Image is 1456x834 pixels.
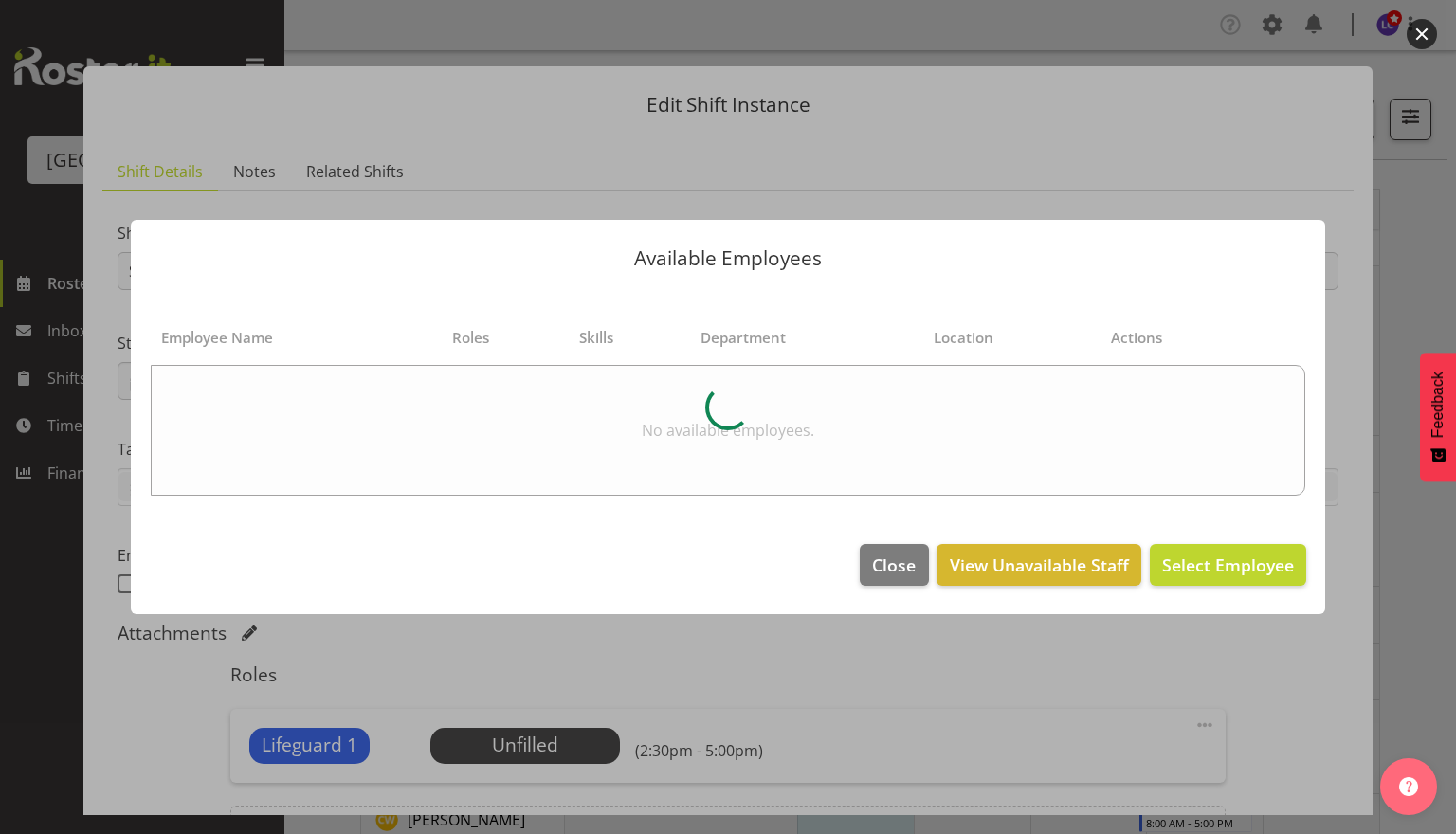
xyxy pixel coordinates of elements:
[950,553,1129,577] span: View Unavailable Staff
[1162,553,1294,576] span: Select Employee
[872,553,916,577] span: Close
[860,544,928,586] button: Close
[1429,372,1447,438] span: Feedback
[1150,544,1306,586] button: Select Employee
[937,544,1140,586] button: View Unavailable Staff
[1399,777,1418,796] img: help-xxl-2.png
[1420,353,1456,481] button: Feedback - Show survey
[150,248,1306,268] p: Available Employees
